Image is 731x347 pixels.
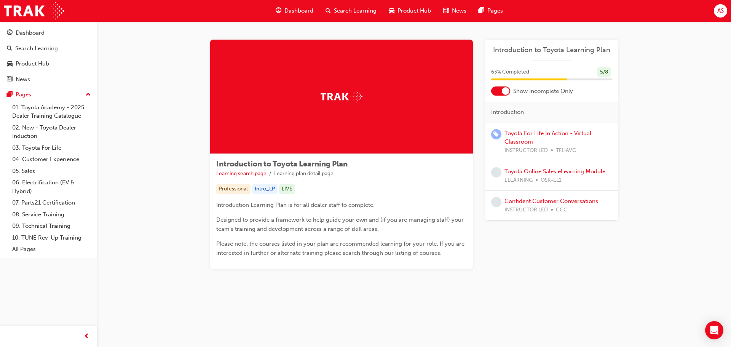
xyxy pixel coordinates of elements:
button: DashboardSearch LearningProduct HubNews [3,24,94,88]
span: car-icon [7,61,13,67]
div: Product Hub [16,59,49,68]
div: Intro_LP [252,184,278,194]
span: Show Incomplete Only [513,87,573,96]
span: news-icon [7,76,13,83]
a: car-iconProduct Hub [383,3,437,19]
span: CCC [556,206,567,214]
span: OSR-EL1 [541,176,562,185]
span: pages-icon [479,6,484,16]
span: AS [717,6,724,15]
span: Designed to provide a framework to help guide your own and (if you are managing staff) your team'... [216,216,465,232]
a: news-iconNews [437,3,472,19]
img: Trak [321,91,362,102]
img: Trak [4,2,64,19]
a: Product Hub [3,57,94,71]
span: up-icon [86,90,91,100]
span: Pages [487,6,503,15]
span: INSTRUCTOR LED [504,206,548,214]
a: 07. Parts21 Certification [9,197,94,209]
a: 06. Electrification (EV & Hybrid) [9,177,94,197]
a: Toyota For Life In Action - Virtual Classroom [504,130,591,146]
span: pages-icon [7,91,13,98]
a: Search Learning [3,42,94,56]
a: search-iconSearch Learning [319,3,383,19]
a: News [3,72,94,86]
a: 04. Customer Experience [9,154,94,165]
span: car-icon [389,6,394,16]
span: INSTRUCTOR LED [504,146,548,155]
li: Learning plan detail page [274,170,334,178]
div: Professional [216,184,251,194]
a: 02. New - Toyota Dealer Induction [9,122,94,142]
span: search-icon [7,45,12,52]
span: news-icon [443,6,449,16]
div: Dashboard [16,29,45,37]
a: 01. Toyota Academy - 2025 Dealer Training Catalogue [9,102,94,122]
span: Search Learning [334,6,377,15]
div: Open Intercom Messenger [705,321,723,339]
span: guage-icon [7,30,13,37]
a: Toyota Online Sales eLearning Module [504,168,605,175]
span: learningRecordVerb_NONE-icon [491,197,501,207]
div: Pages [16,90,31,99]
span: Introduction to Toyota Learning Plan [216,160,348,168]
span: Introduction Learning Plan is for all dealer staff to complete. [216,201,375,208]
a: pages-iconPages [472,3,509,19]
span: Product Hub [397,6,431,15]
span: ELEARNING [504,176,533,185]
a: 05. Sales [9,165,94,177]
span: TFLIAVC [556,146,576,155]
span: Dashboard [284,6,313,15]
a: Learning search page [216,170,267,177]
div: Search Learning [15,44,58,53]
a: Dashboard [3,26,94,40]
button: Pages [3,88,94,102]
a: 03. Toyota For Life [9,142,94,154]
div: LIVE [279,184,295,194]
a: All Pages [9,243,94,255]
div: News [16,75,30,84]
span: Introduction [491,108,524,117]
span: News [452,6,466,15]
span: learningRecordVerb_ENROLL-icon [491,129,501,139]
a: Confident Customer Conversations [504,198,598,205]
a: 10. TUNE Rev-Up Training [9,232,94,244]
span: search-icon [326,6,331,16]
div: 5 / 8 [597,67,611,77]
span: learningRecordVerb_NONE-icon [491,167,501,177]
span: prev-icon [84,332,89,341]
a: guage-iconDashboard [270,3,319,19]
button: AS [714,4,727,18]
span: 63 % Completed [491,68,529,77]
a: Introduction to Toyota Learning Plan [491,46,612,54]
span: guage-icon [276,6,281,16]
a: 08. Service Training [9,209,94,221]
span: Please note: the courses listed in your plan are recommended learning for your role. If you are i... [216,240,466,256]
a: 09. Technical Training [9,220,94,232]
